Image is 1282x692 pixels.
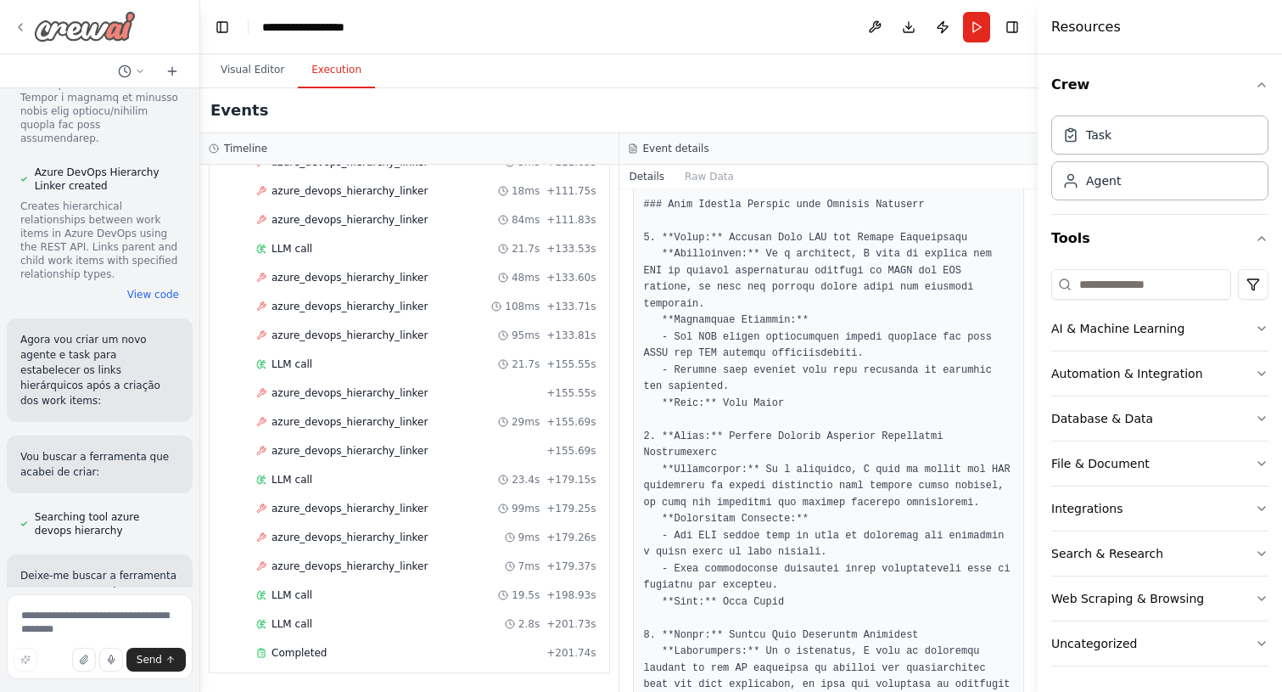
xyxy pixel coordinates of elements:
div: AI & Machine Learning [1051,320,1184,337]
div: Creates hierarchical relationships between work items in Azure DevOps using the REST API. Links p... [20,200,179,281]
span: + 155.55s [546,357,596,371]
button: Improve this prompt [14,648,37,672]
div: Task [1086,127,1111,143]
span: 9ms [518,531,540,544]
span: + 201.73s [546,617,596,631]
span: + 133.71s [546,300,596,313]
img: Logo [34,11,136,42]
button: Visual Editor [207,53,298,88]
button: Raw Data [675,165,744,188]
button: Search & Research [1051,532,1268,576]
span: + 201.74s [546,646,596,660]
span: azure_devops_hierarchy_linker [272,329,428,342]
span: 99ms [512,502,540,515]
span: azure_devops_hierarchy_linker [272,560,428,573]
button: Web Scraping & Browsing [1051,577,1268,621]
span: + 198.93s [546,588,596,602]
div: Automation & Integration [1051,365,1203,382]
span: + 179.15s [546,473,596,487]
button: Integrations [1051,487,1268,531]
button: AI & Machine Learning [1051,307,1268,351]
span: + 179.25s [546,502,596,515]
span: 21.7s [512,242,540,256]
span: 84ms [512,213,540,227]
div: Crew [1051,109,1268,214]
h3: Event details [643,142,709,155]
div: Integrations [1051,500,1122,517]
span: 108ms [505,300,540,313]
span: 29ms [512,415,540,429]
span: 19.5s [512,588,540,602]
div: Agent [1086,172,1121,189]
p: Agora vou criar um novo agente e task para estabelecer os links hierárquicos após a criação dos w... [20,332,179,408]
button: Click to speak your automation idea [99,648,123,672]
button: Details [619,165,675,188]
button: Send [126,648,186,672]
h2: Events [210,98,268,122]
button: Hide right sidebar [1000,15,1024,39]
span: + 155.55s [546,386,596,400]
span: 95ms [512,329,540,342]
span: 18ms [512,184,540,198]
span: + 133.60s [546,271,596,284]
span: + 179.26s [546,531,596,544]
span: + 111.75s [546,184,596,198]
h4: Resources [1051,17,1121,37]
span: + 133.81s [546,329,596,342]
p: Deixe-me buscar a ferramenta com o nome correto: [20,568,179,599]
button: Hide left sidebar [210,15,234,39]
button: Execution [298,53,375,88]
span: + 155.69s [546,415,596,429]
button: Start a new chat [159,61,186,82]
button: Uncategorized [1051,622,1268,666]
span: azure_devops_hierarchy_linker [272,213,428,227]
p: Vou buscar a ferramenta que acabei de criar: [20,449,179,480]
span: azure_devops_hierarchy_linker [272,386,428,400]
span: azure_devops_hierarchy_linker [272,415,428,429]
span: + 133.53s [546,242,596,256]
div: File & Document [1051,455,1150,472]
span: 23.4s [512,473,540,487]
button: Upload files [72,648,96,672]
span: azure_devops_hierarchy_linker [272,531,428,544]
span: Send [137,653,162,667]
span: Azure DevOps Hierarchy Linker created [35,166,179,193]
span: 21.7s [512,357,540,371]
span: Searching tool azure devops hierarchy [35,510,179,537]
div: Uncategorized [1051,635,1137,652]
span: LLM call [272,242,312,256]
button: File & Document [1051,442,1268,486]
span: 2.8s [518,617,540,631]
span: LLM call [272,617,312,631]
button: Switch to previous chat [111,61,152,82]
span: + 155.69s [546,444,596,458]
div: Search & Research [1051,545,1163,562]
div: Tools [1051,262,1268,680]
div: Database & Data [1051,410,1153,427]
span: azure_devops_hierarchy_linker [272,271,428,284]
span: azure_devops_hierarchy_linker [272,502,428,515]
span: 7ms [518,560,540,573]
span: + 179.37s [546,560,596,573]
span: azure_devops_hierarchy_linker [272,444,428,458]
div: Web Scraping & Browsing [1051,590,1204,607]
button: Database & Data [1051,397,1268,441]
span: LLM call [272,588,312,602]
span: + 111.83s [546,213,596,227]
span: azure_devops_hierarchy_linker [272,300,428,313]
span: azure_devops_hierarchy_linker [272,184,428,198]
button: Automation & Integration [1051,352,1268,396]
button: View code [127,288,179,301]
button: Crew [1051,61,1268,109]
nav: breadcrumb [262,19,383,36]
span: LLM call [272,473,312,487]
span: LLM call [272,357,312,371]
span: Completed [272,646,327,660]
h3: Timeline [224,142,267,155]
button: Tools [1051,215,1268,262]
span: 48ms [512,271,540,284]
